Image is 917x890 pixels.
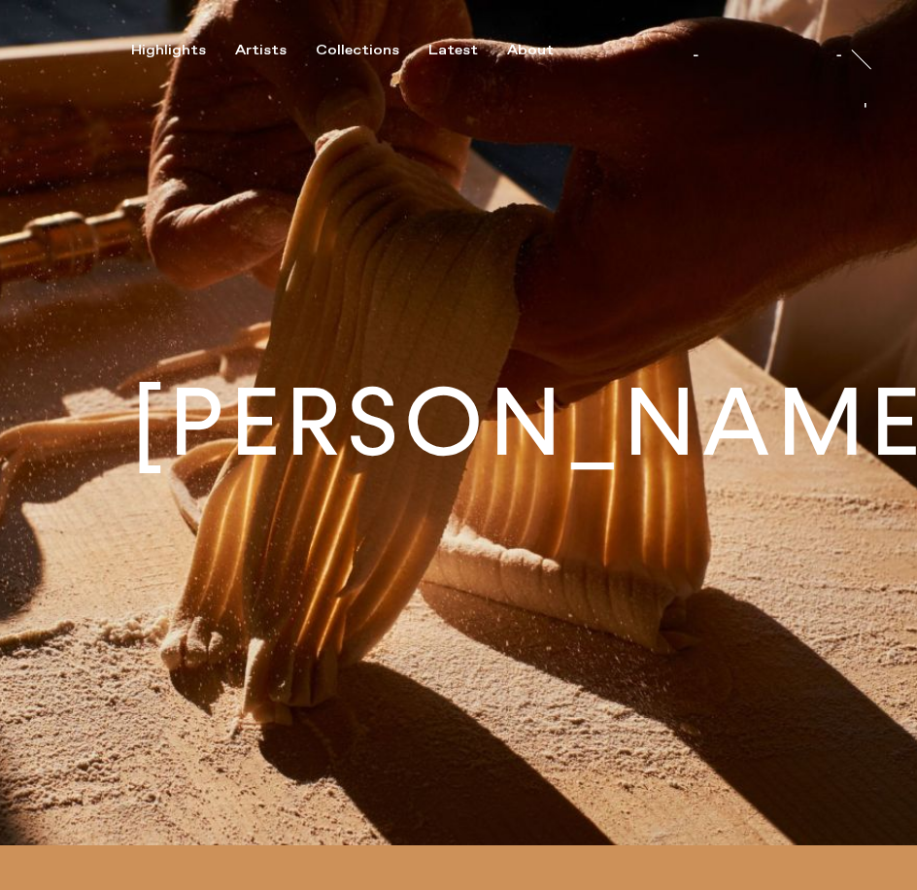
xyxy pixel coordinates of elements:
[693,56,842,72] div: [PERSON_NAME]
[507,42,554,59] div: About
[131,42,235,59] button: Highlights
[235,42,316,59] button: Artists
[428,42,478,59] div: Latest
[507,42,583,59] button: About
[693,37,842,56] a: [PERSON_NAME]
[849,79,865,253] div: At [PERSON_NAME]
[865,79,884,158] a: At [PERSON_NAME]
[316,42,399,59] div: Collections
[316,42,428,59] button: Collections
[235,42,287,59] div: Artists
[131,42,206,59] div: Highlights
[428,42,507,59] button: Latest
